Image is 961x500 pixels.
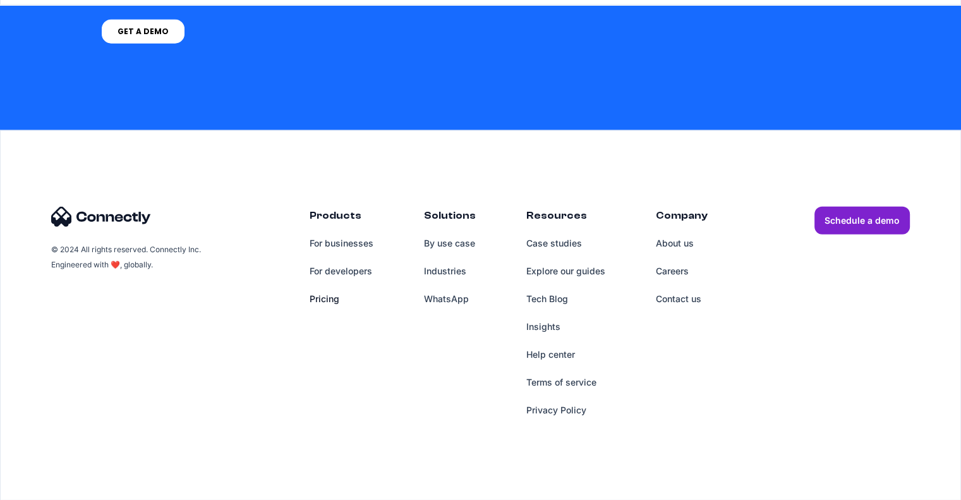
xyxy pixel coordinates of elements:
[310,207,373,229] div: Products
[310,285,373,313] a: Pricing
[15,90,45,101] span: Español
[656,207,708,229] div: Company
[310,229,373,257] a: For businesses
[424,257,476,285] a: Industries
[526,396,605,424] a: Privacy Policy
[526,257,605,285] a: Explore our guides
[526,341,605,369] a: Help center
[51,242,203,272] div: © 2024 All rights reserved. Connectly Inc. Engineered with ❤️, globally.
[424,207,476,229] div: Solutions
[656,285,708,313] a: Contact us
[13,478,76,496] aside: Language selected: English
[526,207,605,229] div: Resources
[526,229,605,257] a: Case studies
[656,229,708,257] a: About us
[25,478,76,496] ul: Language list
[51,207,151,227] img: Connectly Logo
[3,107,11,115] input: Português
[15,107,53,118] span: Português
[15,73,42,83] span: English
[310,257,373,285] a: For developers
[424,229,476,257] a: By use case
[424,285,476,313] a: WhatsApp
[526,313,605,341] a: Insights
[3,73,11,81] input: English
[526,285,605,313] a: Tech Blog
[3,90,11,98] input: Español
[814,207,910,235] a: Schedule a demo
[656,257,708,285] a: Careers
[526,369,605,396] a: Terms of service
